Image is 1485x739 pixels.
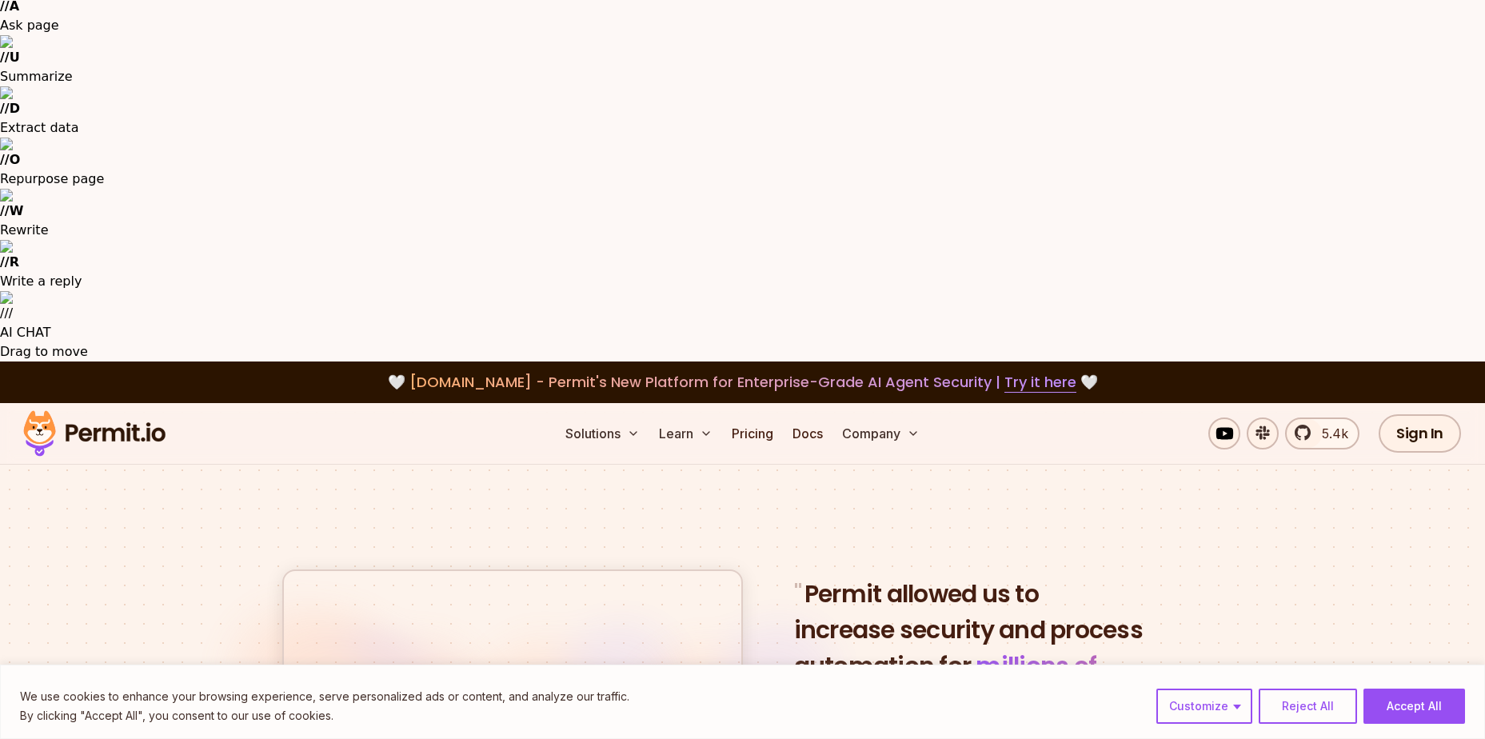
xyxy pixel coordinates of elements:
[1312,424,1348,443] span: 5.4k
[786,417,829,449] a: Docs
[1004,372,1076,393] a: Try it here
[20,706,629,725] p: By clicking "Accept All", you consent to our use of cookies.
[38,371,1447,393] div: 🤍 🤍
[1379,414,1461,453] a: Sign In
[409,372,1076,392] span: [DOMAIN_NAME] - Permit's New Platform for Enterprise-Grade AI Agent Security |
[725,417,780,449] a: Pricing
[1285,417,1359,449] a: 5.4k
[836,417,926,449] button: Company
[794,577,1143,683] span: Permit allowed us to increase security and process automation for
[1259,689,1357,724] button: Reject All
[16,406,173,461] img: Permit logo
[653,417,719,449] button: Learn
[1363,689,1465,724] button: Accept All
[1156,689,1252,724] button: Customize
[794,577,804,611] span: "
[20,687,629,706] p: We use cookies to enhance your browsing experience, serve personalized ads or content, and analyz...
[559,417,646,449] button: Solutions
